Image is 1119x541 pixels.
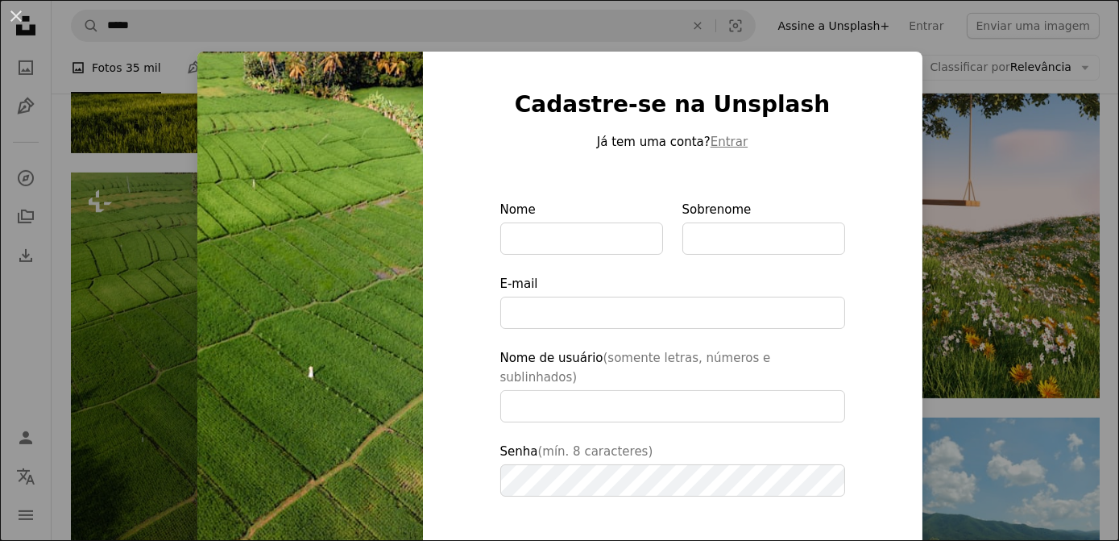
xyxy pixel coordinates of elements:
label: Senha [500,442,845,497]
label: E-mail [500,274,845,329]
h1: Cadastre-se na Unsplash [500,90,845,119]
p: Já tem uma conta? [500,132,845,152]
input: Senha(mín. 8 caracteres) [500,464,845,497]
label: Nome de usuário [500,348,845,422]
input: E-mail [500,297,845,329]
label: Nome [500,200,663,255]
input: Nome [500,223,663,255]
span: (somente letras, números e sublinhados) [500,351,771,385]
button: Entrar [711,132,748,152]
label: Sobrenome [682,200,845,255]
span: (mín. 8 caracteres) [537,444,653,459]
input: Nome de usuário(somente letras, números e sublinhados) [500,390,845,422]
input: Sobrenome [682,223,845,255]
